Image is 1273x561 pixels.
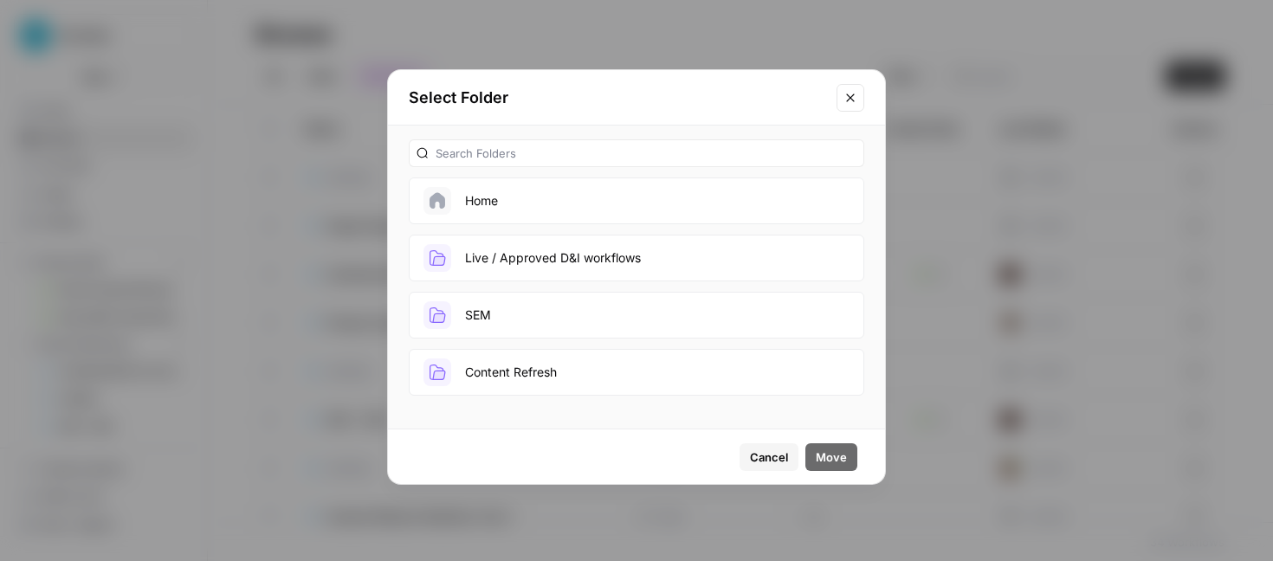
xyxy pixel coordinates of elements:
[740,443,798,471] button: Cancel
[409,86,826,110] h2: Select Folder
[816,448,847,466] span: Move
[409,177,864,224] button: Home
[805,443,857,471] button: Move
[409,349,864,396] button: Content Refresh
[409,235,864,281] button: Live / Approved D&I workflows
[436,145,856,162] input: Search Folders
[750,448,788,466] span: Cancel
[837,84,864,112] button: Close modal
[409,292,864,339] button: SEM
